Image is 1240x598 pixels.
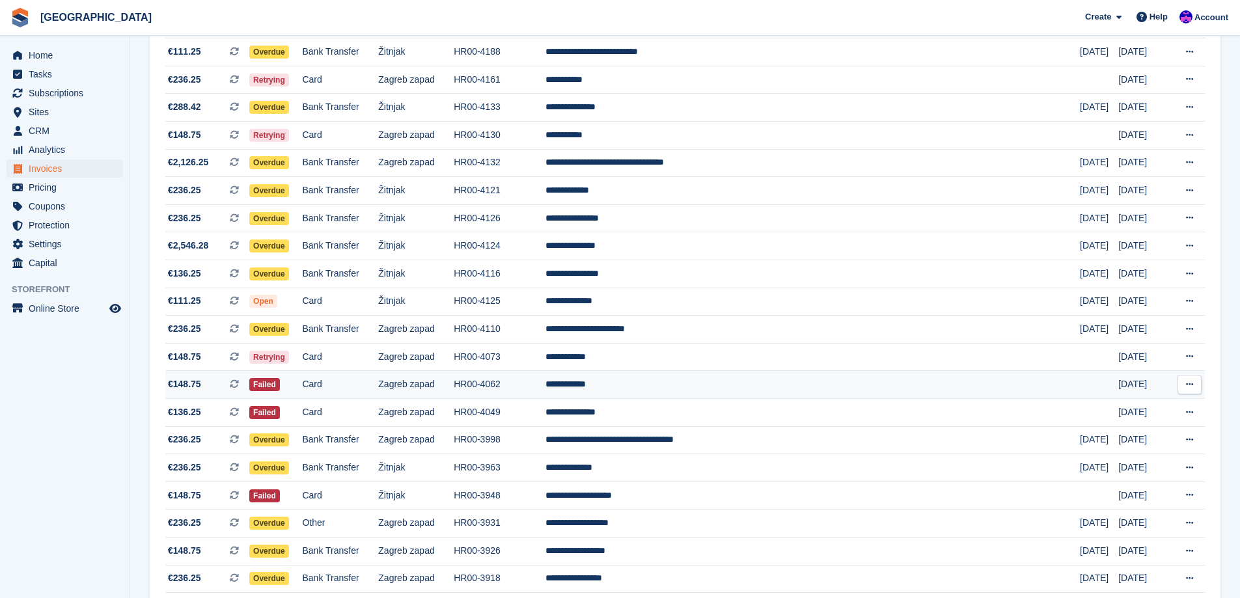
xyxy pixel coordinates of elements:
[1118,177,1168,205] td: [DATE]
[7,216,123,234] a: menu
[1118,371,1168,399] td: [DATE]
[29,254,107,272] span: Capital
[378,66,454,94] td: Zagreb zapad
[1118,66,1168,94] td: [DATE]
[29,159,107,178] span: Invoices
[302,510,378,537] td: Other
[378,177,454,205] td: Žitnjak
[378,371,454,399] td: Zagreb zapad
[249,323,289,336] span: Overdue
[302,260,378,288] td: Bank Transfer
[454,149,545,177] td: HR00-4132
[302,343,378,371] td: Card
[168,461,201,474] span: €236.25
[378,232,454,260] td: Žitnjak
[378,537,454,565] td: Zagreb zapad
[7,299,123,318] a: menu
[1085,10,1111,23] span: Create
[302,454,378,482] td: Bank Transfer
[168,322,201,336] span: €236.25
[454,66,545,94] td: HR00-4161
[1150,10,1168,23] span: Help
[378,94,454,122] td: Žitnjak
[249,489,280,502] span: Failed
[1118,482,1168,510] td: [DATE]
[302,232,378,260] td: Bank Transfer
[454,204,545,232] td: HR00-4126
[1118,398,1168,426] td: [DATE]
[249,517,289,530] span: Overdue
[249,156,289,169] span: Overdue
[29,46,107,64] span: Home
[29,141,107,159] span: Analytics
[249,378,280,391] span: Failed
[29,178,107,197] span: Pricing
[7,197,123,215] a: menu
[1118,343,1168,371] td: [DATE]
[1080,232,1118,260] td: [DATE]
[7,103,123,121] a: menu
[1118,94,1168,122] td: [DATE]
[1118,288,1168,316] td: [DATE]
[7,159,123,178] a: menu
[168,516,201,530] span: €236.25
[302,177,378,205] td: Bank Transfer
[1194,11,1228,24] span: Account
[29,84,107,102] span: Subscriptions
[378,38,454,66] td: Žitnjak
[1118,454,1168,482] td: [DATE]
[1080,510,1118,537] td: [DATE]
[454,94,545,122] td: HR00-4133
[168,489,201,502] span: €148.75
[378,454,454,482] td: Žitnjak
[1179,10,1192,23] img: Ivan Gačić
[378,260,454,288] td: Žitnjak
[454,398,545,426] td: HR00-4049
[378,149,454,177] td: Zagreb zapad
[249,129,289,142] span: Retrying
[378,510,454,537] td: Zagreb zapad
[1080,288,1118,316] td: [DATE]
[7,84,123,102] a: menu
[29,122,107,140] span: CRM
[249,433,289,446] span: Overdue
[1080,149,1118,177] td: [DATE]
[168,544,201,558] span: €148.75
[378,426,454,454] td: Zagreb zapad
[302,288,378,316] td: Card
[1080,426,1118,454] td: [DATE]
[7,46,123,64] a: menu
[1118,426,1168,454] td: [DATE]
[454,177,545,205] td: HR00-4121
[454,38,545,66] td: HR00-4188
[29,65,107,83] span: Tasks
[378,398,454,426] td: Zagreb zapad
[302,426,378,454] td: Bank Transfer
[302,149,378,177] td: Bank Transfer
[302,371,378,399] td: Card
[168,571,201,585] span: €236.25
[1080,537,1118,565] td: [DATE]
[1080,38,1118,66] td: [DATE]
[29,235,107,253] span: Settings
[1118,149,1168,177] td: [DATE]
[168,45,201,59] span: €111.25
[454,232,545,260] td: HR00-4124
[378,316,454,344] td: Zagreb zapad
[378,343,454,371] td: Zagreb zapad
[249,184,289,197] span: Overdue
[168,128,201,142] span: €148.75
[249,101,289,114] span: Overdue
[249,351,289,364] span: Retrying
[1080,316,1118,344] td: [DATE]
[7,254,123,272] a: menu
[302,316,378,344] td: Bank Transfer
[249,74,289,87] span: Retrying
[7,235,123,253] a: menu
[168,433,201,446] span: €236.25
[454,454,545,482] td: HR00-3963
[107,301,123,316] a: Preview store
[302,38,378,66] td: Bank Transfer
[378,122,454,150] td: Zagreb zapad
[29,197,107,215] span: Coupons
